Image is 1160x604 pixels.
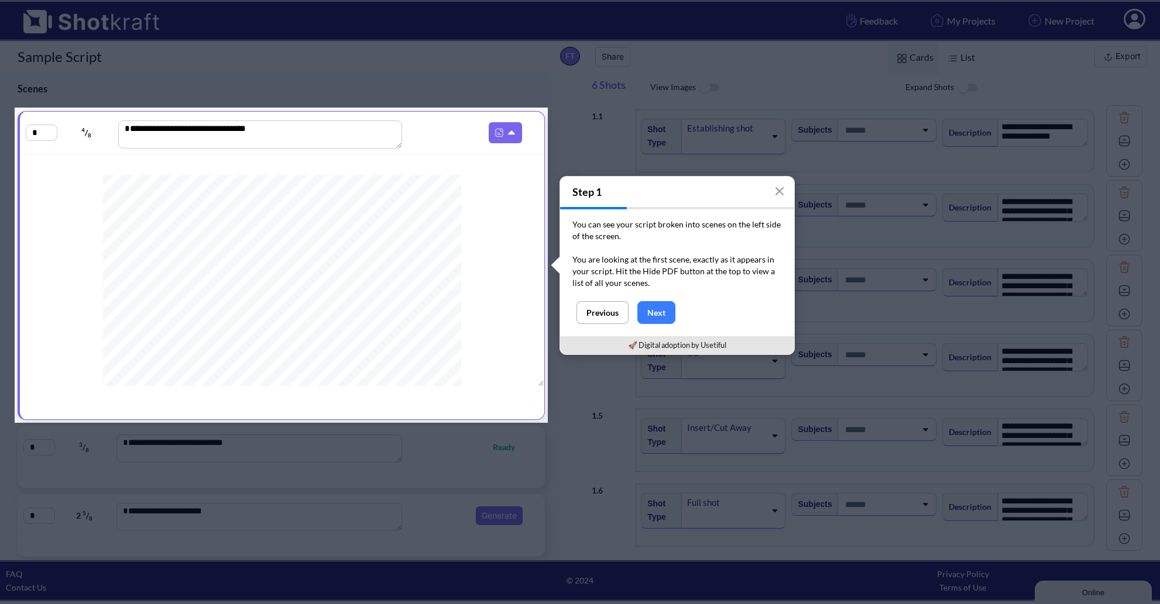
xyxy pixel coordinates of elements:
a: 🚀 Digital adoption by Usetiful [628,340,726,350]
p: You can see your script broken into scenes on the left side of the screen. [572,219,782,254]
p: You are looking at the first scene, exactly as it appears in your script. Hit the Hide PDF button... [572,254,782,289]
span: 8 [88,132,91,139]
span: / [58,123,115,142]
button: Next [637,301,675,324]
div: Online [9,10,108,19]
h4: Step 1 [560,177,794,207]
span: 4 [81,126,85,133]
img: Pdf Icon [492,125,507,140]
button: Previous [576,301,629,324]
